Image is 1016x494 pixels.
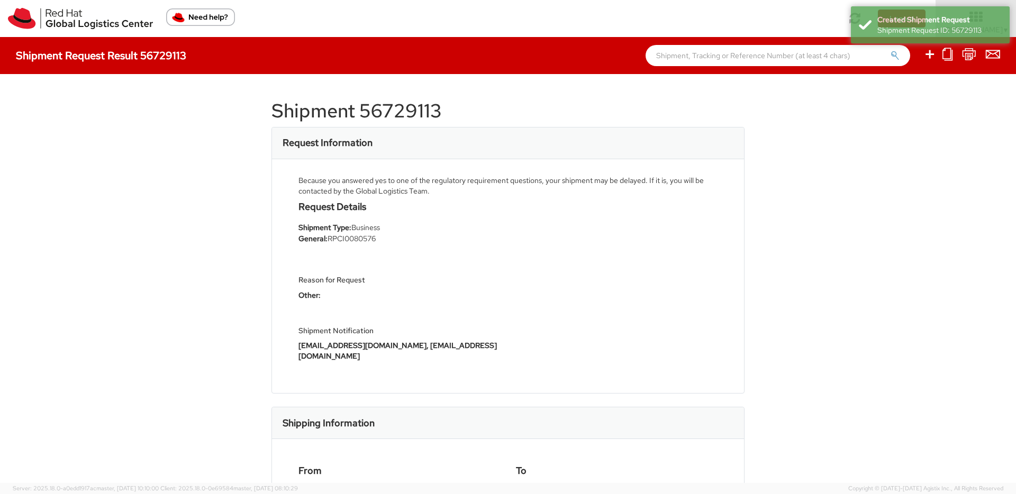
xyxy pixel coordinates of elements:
[298,222,500,233] li: Business
[298,327,500,335] h5: Shipment Notification
[96,484,159,492] span: master, [DATE] 10:10:00
[298,290,321,300] strong: Other:
[298,175,718,196] div: Because you answered yes to one of the regulatory requirement questions, your shipment may be del...
[13,484,159,492] span: Server: 2025.18.0-a0edd1917ac
[516,465,718,476] h4: To
[298,233,500,244] li: RPCI0080576
[298,465,500,476] h4: From
[271,100,745,122] h1: Shipment 56729113
[166,8,235,26] button: Need help?
[298,276,500,284] h5: Reason for Request
[877,25,1002,35] div: Shipment Request ID: 56729113
[646,45,910,66] input: Shipment, Tracking or Reference Number (at least 4 chars)
[877,14,1002,25] div: Created Shipment Request
[160,484,298,492] span: Client: 2025.18.0-0e69584
[8,8,153,29] img: rh-logistics-00dfa346123c4ec078e1.svg
[298,234,328,243] strong: General:
[283,418,375,428] h3: Shipping Information
[298,341,497,361] strong: [EMAIL_ADDRESS][DOMAIN_NAME], [EMAIL_ADDRESS][DOMAIN_NAME]
[298,223,351,232] strong: Shipment Type:
[848,484,1003,493] span: Copyright © [DATE]-[DATE] Agistix Inc., All Rights Reserved
[16,50,186,61] h4: Shipment Request Result 56729113
[283,138,373,148] h3: Request Information
[298,202,500,212] h4: Request Details
[233,484,298,492] span: master, [DATE] 08:10:29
